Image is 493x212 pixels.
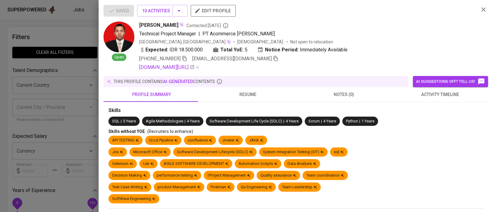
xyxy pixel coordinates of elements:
b: Total YoE: [220,46,243,54]
span: PT Acommerce [PERSON_NAME] [202,31,275,37]
div: Quality assurance [260,173,296,178]
span: profile summary [107,91,196,98]
span: Contacted [DATE] [186,22,229,29]
div: product Management [157,184,201,190]
span: | [198,30,200,38]
div: Jira [112,149,123,155]
div: SoftWare Engineering [112,196,156,202]
b: Notice Period: [265,46,299,54]
div: Automation Scripts [238,161,278,167]
p: this profile contains contents [114,78,215,85]
a: edit profile [191,8,236,13]
span: Technical Project Manager [139,31,196,37]
div: Selenium [112,161,133,167]
span: 4 Years [286,119,299,123]
img: magic_wand.svg [179,22,184,27]
span: SQL [112,119,120,123]
div: performance testing [157,173,198,178]
div: [GEOGRAPHIC_DATA], [GEOGRAPHIC_DATA] [139,39,231,45]
div: Team Leadership [282,184,317,190]
span: [EMAIL_ADDRESS][DOMAIN_NAME] [192,56,272,62]
div: Immediately Available [257,46,348,54]
span: edit profile [196,7,231,15]
div: Test Case Writing [112,184,148,190]
div: System Integration Testing (SIT) [263,149,324,155]
b: Expected: [145,46,168,54]
div: Jmeter [222,138,239,143]
img: ce2d89d58b477709ef84c034e79023d8.jpg [104,22,134,52]
div: Decision Making [112,173,147,178]
span: Skills without YOE [108,129,145,134]
span: | [283,118,284,124]
span: 10 Activities [142,7,183,15]
span: AI suggestions off? Tell us! [416,78,485,85]
div: AGILE SOFTWARE DEVELOPMENT [164,161,229,167]
span: Python [346,119,358,123]
button: edit profile [191,5,236,17]
span: 5 Years [123,119,136,123]
span: resume [203,91,292,98]
p: Not open to relocation [290,39,333,45]
div: Team coordination [306,173,344,178]
span: Open [112,54,126,60]
button: AI suggestions off? Tell us! [413,76,488,87]
div: API TESTING [112,138,139,143]
a: [DOMAIN_NAME][URL] [139,64,195,71]
span: [PHONE_NUMBER] [139,56,181,62]
div: JAVA [249,138,263,143]
span: | [121,118,122,124]
span: | [359,118,360,124]
div: confluence [188,138,212,143]
span: 4 Years [187,119,200,123]
span: [DEMOGRAPHIC_DATA] [237,39,284,45]
div: sql [334,149,344,155]
button: 10 Activities [137,5,188,17]
span: 4 Years [323,119,336,123]
div: Microsoft Office [133,149,167,155]
div: IDR 18.500.000 [139,46,203,54]
div: Qa Engineering [241,184,272,190]
span: activity timeline [396,91,484,98]
div: Software Development Lifecycle (SDLC) [177,149,253,155]
span: Software Development Life Cycle (SDLC) [210,119,282,123]
span: Scrum [308,119,320,123]
div: Data Analysis [287,161,316,167]
span: 1 Years [361,119,374,123]
span: | [321,118,322,124]
svg: By Batam recruiter [222,22,229,29]
span: 5 [245,46,247,54]
span: | [185,118,185,124]
span: Agile Methodologies [146,119,183,123]
span: [PERSON_NAME] [139,22,178,29]
div: Ci/cd Pipeline [149,138,178,143]
div: Skills [108,107,483,114]
span: (Recruiters to enhance) [147,129,193,134]
span: notes (0) [299,91,388,98]
img: magic_wand.svg [226,39,231,44]
div: Project Management [207,173,251,178]
span: AI-generated [163,79,193,84]
div: Uat [143,161,154,167]
div: Postman [210,184,231,190]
